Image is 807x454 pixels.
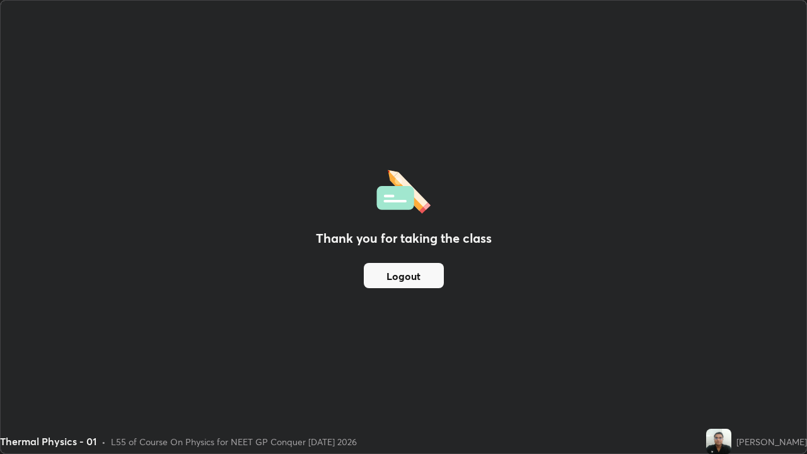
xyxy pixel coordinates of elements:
[376,166,431,214] img: offlineFeedback.1438e8b3.svg
[736,435,807,448] div: [PERSON_NAME]
[102,435,106,448] div: •
[111,435,357,448] div: L55 of Course On Physics for NEET GP Conquer [DATE] 2026
[364,263,444,288] button: Logout
[706,429,731,454] img: 3a9ab79b4cc04692bc079d89d7471859.jpg
[316,229,492,248] h2: Thank you for taking the class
